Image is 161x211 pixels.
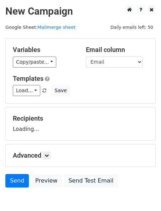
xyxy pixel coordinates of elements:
[64,174,118,188] a: Send Test Email
[5,174,29,188] a: Send
[13,115,148,133] div: Loading...
[13,75,43,82] a: Templates
[5,5,156,17] h2: New Campaign
[13,85,40,96] a: Load...
[13,152,148,159] h5: Advanced
[37,25,76,30] a: Mailmerge sheet
[108,25,156,30] a: Daily emails left: 50
[51,85,70,96] button: Save
[13,46,75,54] h5: Variables
[108,23,156,31] span: Daily emails left: 50
[5,25,76,30] small: Google Sheet:
[86,46,148,54] h5: Email column
[13,115,148,122] h5: Recipients
[13,57,56,68] a: Copy/paste...
[31,174,62,188] a: Preview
